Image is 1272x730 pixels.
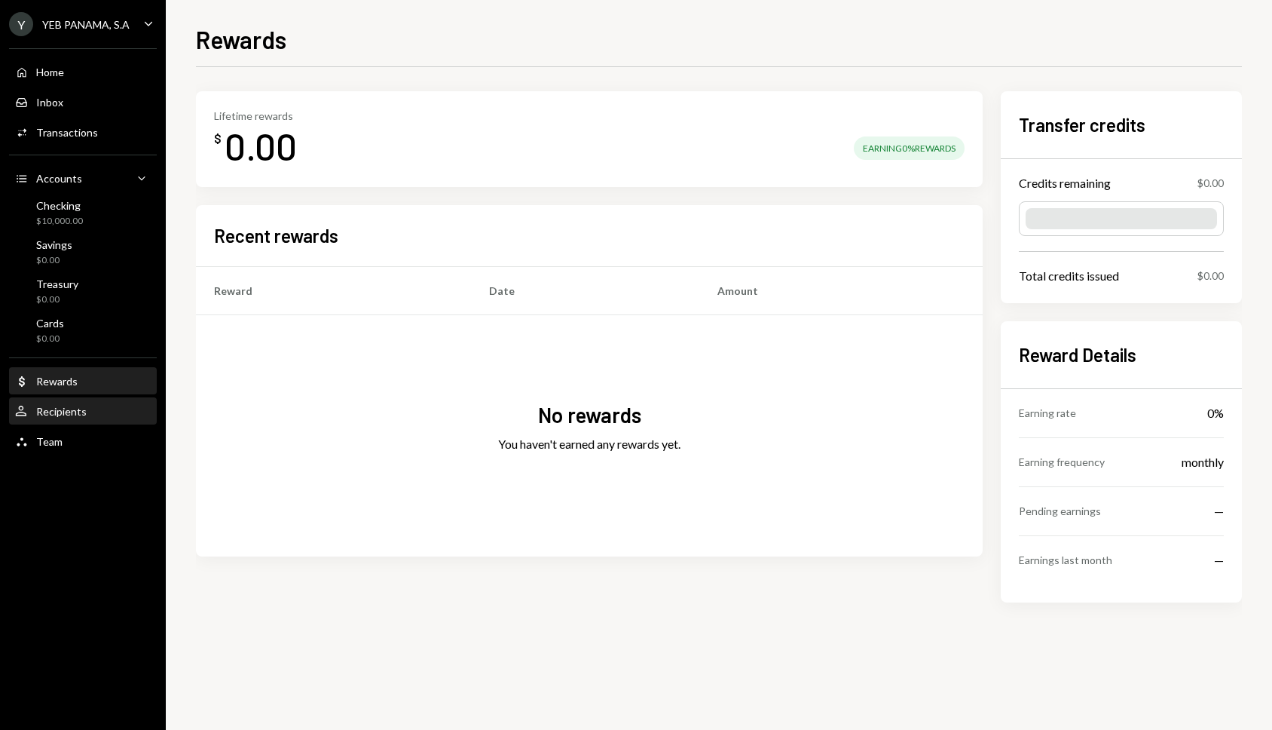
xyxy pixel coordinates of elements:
div: $0.00 [1197,268,1224,284]
div: Accounts [36,172,82,185]
a: Accounts [9,164,157,192]
div: Team [36,435,63,448]
a: Checking$10,000.00 [9,195,157,231]
a: Treasury$0.00 [9,273,157,309]
div: No rewards [538,400,641,430]
div: Total credits issued [1019,267,1119,285]
a: Home [9,58,157,85]
div: — [1214,502,1224,520]
h2: Reward Details [1019,342,1224,367]
a: Transactions [9,118,157,146]
a: Savings$0.00 [9,234,157,270]
h2: Transfer credits [1019,112,1224,137]
div: Y [9,12,33,36]
div: Credits remaining [1019,174,1111,192]
a: Team [9,428,157,455]
a: Recipients [9,397,157,425]
div: Checking [36,199,83,212]
div: $10,000.00 [36,215,83,228]
div: Cards [36,317,64,330]
div: Earning 0% Rewards [854,136,965,160]
th: Reward [196,267,471,315]
h1: Rewards [196,24,286,54]
div: Earning rate [1019,405,1076,421]
div: Rewards [36,375,78,388]
div: Earning frequency [1019,454,1105,470]
th: Amount [699,267,983,315]
div: You haven't earned any rewards yet. [498,435,680,453]
a: Cards$0.00 [9,312,157,348]
div: 0.00 [225,122,297,170]
div: $0.00 [36,293,78,306]
div: $0.00 [36,254,72,267]
div: Home [36,66,64,78]
div: 0% [1207,404,1224,422]
div: — [1214,551,1224,569]
div: Pending earnings [1019,503,1101,519]
a: Rewards [9,367,157,394]
div: Recipients [36,405,87,418]
div: Lifetime rewards [214,109,297,122]
div: Treasury [36,278,78,290]
h2: Recent rewards [214,223,338,248]
div: Earnings last month [1019,552,1112,568]
div: Transactions [36,126,98,139]
div: Savings [36,238,72,251]
div: YEB PANAMA, S.A [42,18,130,31]
div: $0.00 [36,333,64,345]
th: Date [471,267,699,315]
div: monthly [1182,453,1224,471]
div: Inbox [36,96,63,109]
div: $0.00 [1197,175,1224,191]
a: Inbox [9,88,157,115]
div: $ [214,131,222,146]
